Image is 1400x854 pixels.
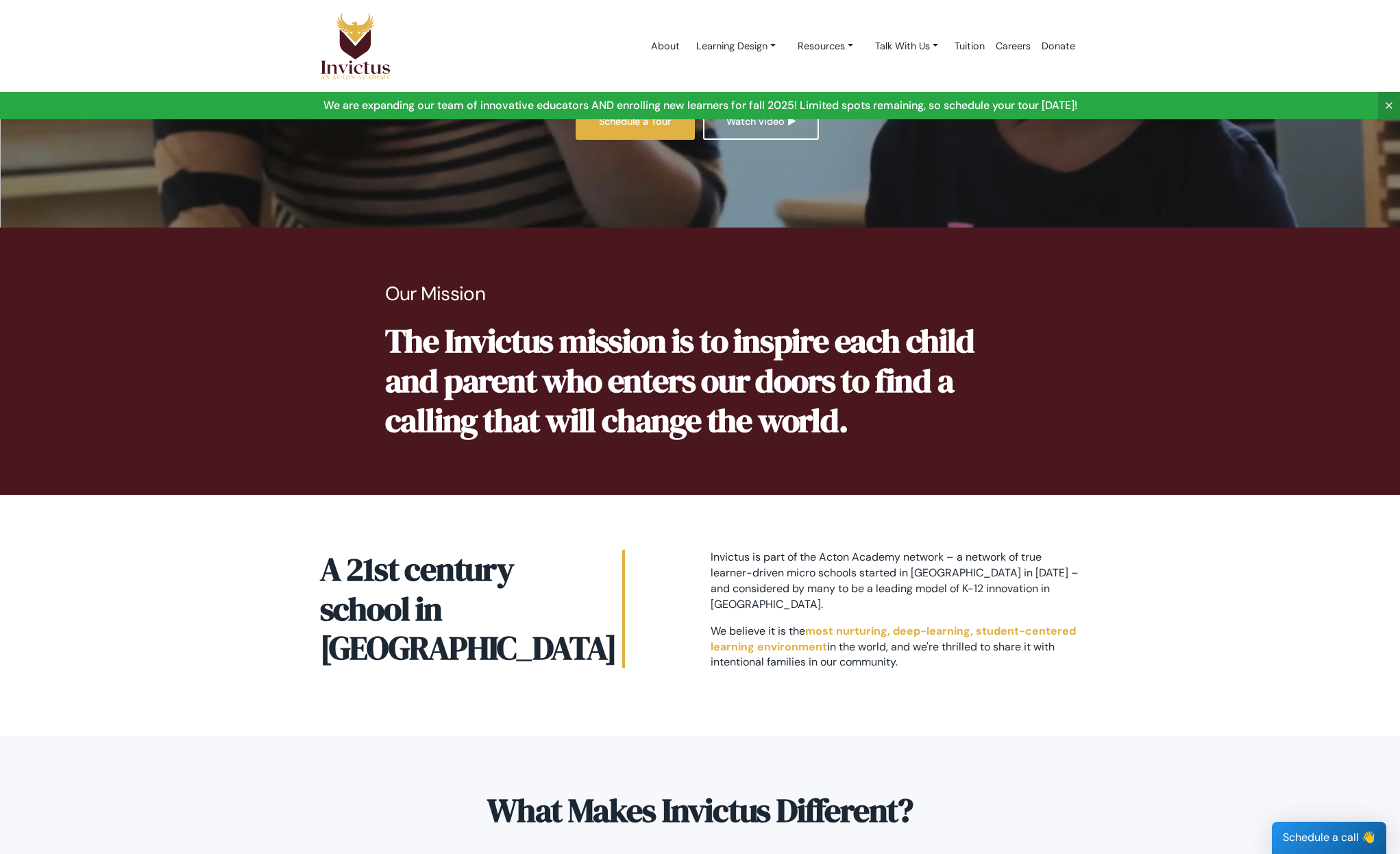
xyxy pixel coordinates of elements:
[711,624,1081,671] p: We believe it is the in the world, and we're thrilled to share it with intentional families in ou...
[320,550,625,668] h2: A 21st century school in [GEOGRAPHIC_DATA]
[385,282,1016,306] p: Our Mission
[1272,822,1386,854] div: Schedule a call 👋
[385,321,1016,440] p: The Invictus mission is to inspire each child and parent who enters our doors to find a calling t...
[703,103,819,140] a: Watch video
[864,34,949,59] a: Talk With Us
[711,550,1081,613] p: Invictus is part of the Acton Academy network – a network of true learner-driven micro schools st...
[576,103,695,140] a: Schedule a Tour
[685,34,787,59] a: Learning Design
[646,17,685,75] a: About
[450,791,950,831] h2: What Makes Invictus Different?
[1036,17,1081,75] a: Donate
[990,17,1036,75] a: Careers
[711,624,1076,654] span: most nurturing, deep-learning, student-centered learning environment
[787,34,864,59] a: Resources
[320,12,391,80] img: Logo
[949,17,990,75] a: Tuition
